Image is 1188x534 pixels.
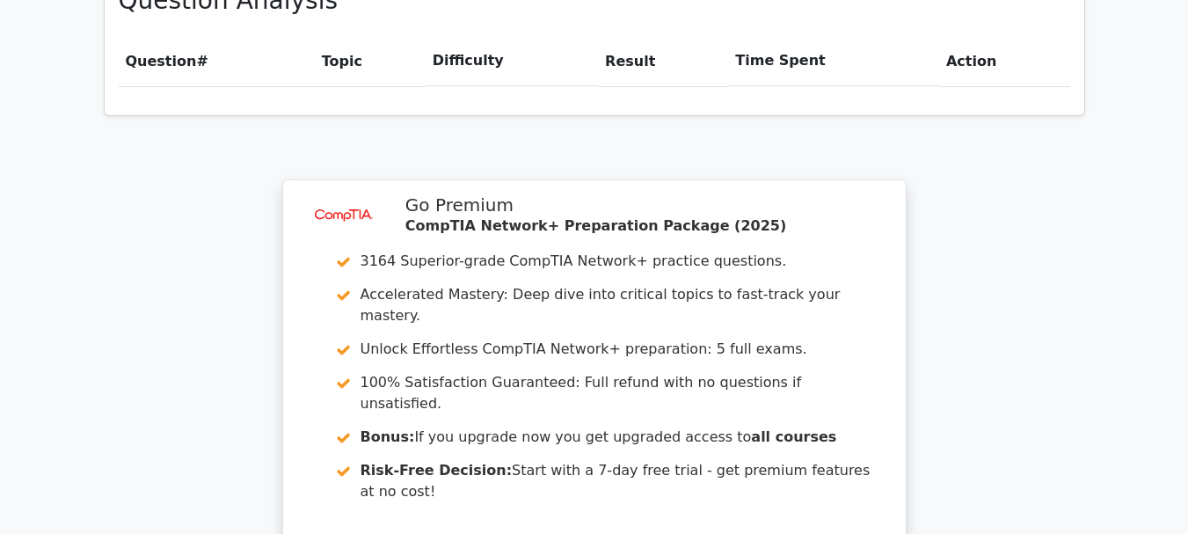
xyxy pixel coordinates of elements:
[598,36,728,86] th: Result
[315,36,426,86] th: Topic
[119,36,315,86] th: #
[728,36,939,86] th: Time Spent
[939,36,1070,86] th: Action
[426,36,598,86] th: Difficulty
[126,53,197,69] span: Question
